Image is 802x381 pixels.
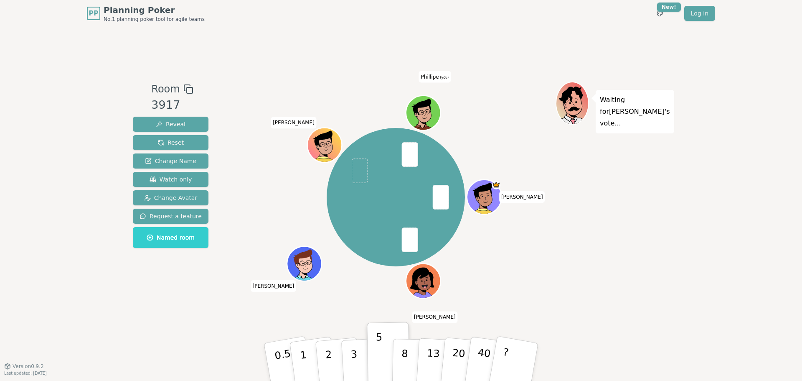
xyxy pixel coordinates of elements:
span: Reveal [156,120,185,128]
span: Click to change your name [271,117,317,129]
span: Click to change your name [412,312,458,323]
button: Version0.9.2 [4,363,44,370]
span: Version 0.9.2 [13,363,44,370]
span: Change Name [145,157,196,165]
span: Click to change your name [251,280,297,292]
span: No.1 planning poker tool for agile teams [104,16,205,23]
button: Request a feature [133,209,208,224]
span: Last updated: [DATE] [4,371,47,376]
button: Click to change your avatar [407,97,439,129]
button: Change Name [133,153,208,169]
span: Change Avatar [144,194,198,202]
span: Watch only [150,175,192,184]
span: Named room [147,233,195,242]
button: Reveal [133,117,208,132]
span: Planning Poker [104,4,205,16]
button: Watch only [133,172,208,187]
p: Waiting for [PERSON_NAME] 's vote... [600,94,670,129]
button: New! [652,6,667,21]
span: PP [89,8,98,18]
p: 5 [376,331,383,376]
button: Named room [133,227,208,248]
div: 3917 [151,97,193,114]
span: (you) [439,76,449,79]
span: Click to change your name [499,191,545,203]
a: Log in [684,6,715,21]
span: Request a feature [140,212,202,220]
button: Change Avatar [133,190,208,205]
span: Click to change your name [419,71,451,83]
div: New! [657,3,681,12]
button: Reset [133,135,208,150]
span: Reset [157,138,184,147]
a: PPPlanning PokerNo.1 planning poker tool for agile teams [87,4,205,23]
span: Bruno S is the host [492,181,500,189]
span: Room [151,82,180,97]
